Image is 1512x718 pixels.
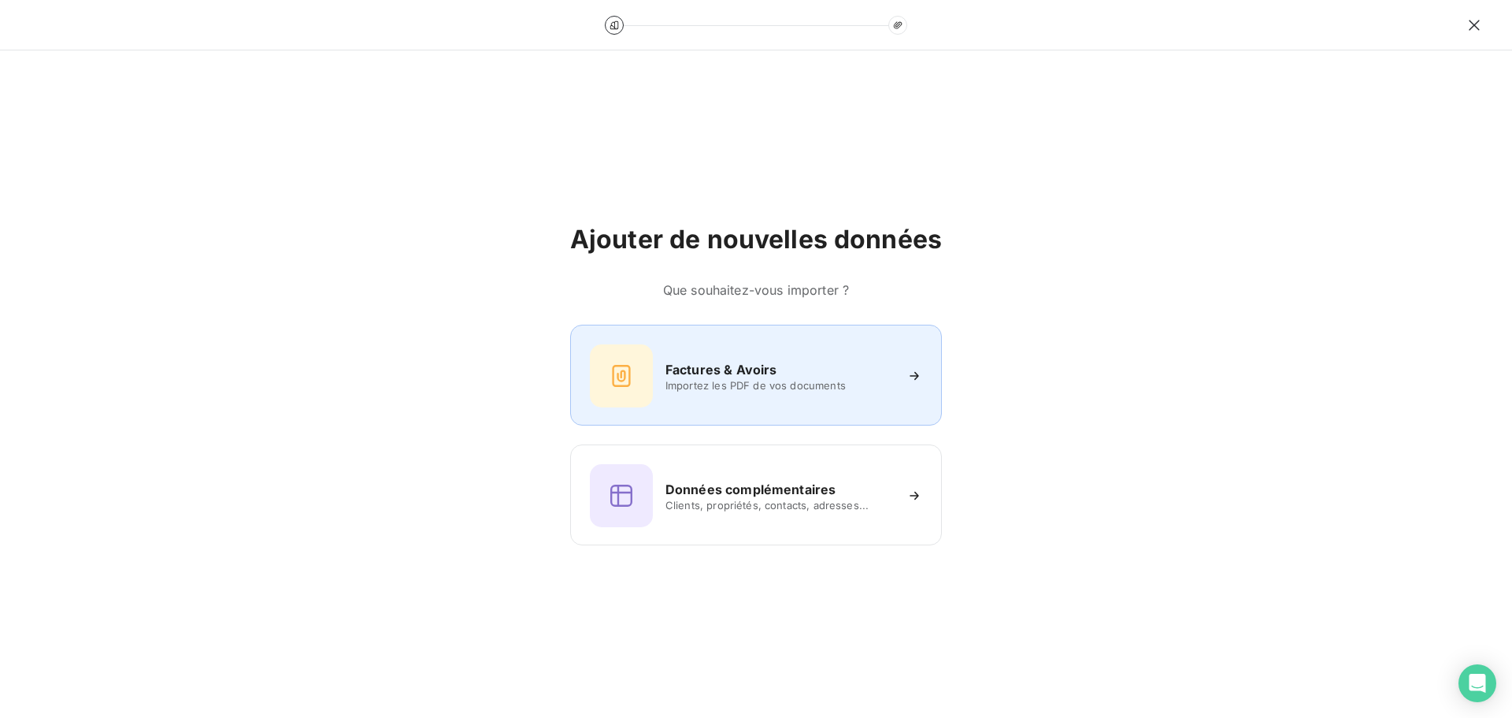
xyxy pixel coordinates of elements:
[570,281,942,299] h6: Que souhaitez-vous importer ?
[665,480,836,499] h6: Données complémentaires
[1458,664,1496,702] div: Open Intercom Messenger
[665,360,777,379] h6: Factures & Avoirs
[665,379,894,392] span: Importez les PDF de vos documents
[570,224,942,255] h2: Ajouter de nouvelles données
[665,499,894,512] span: Clients, propriétés, contacts, adresses...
